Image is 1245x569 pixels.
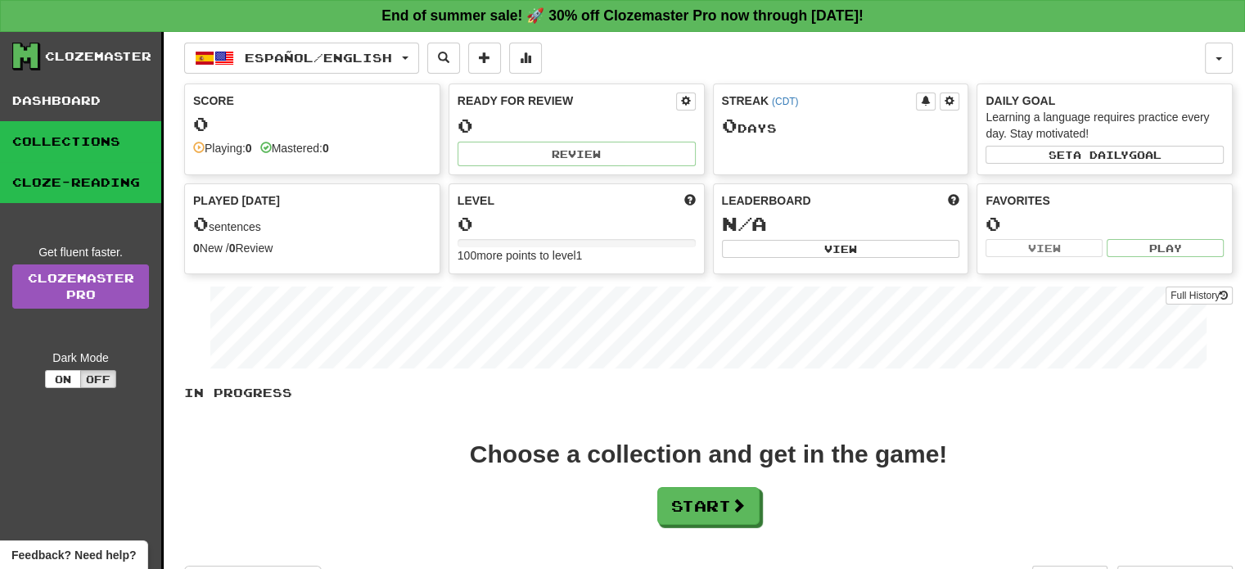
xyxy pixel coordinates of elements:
[458,247,696,264] div: 100 more points to level 1
[45,48,151,65] div: Clozemaster
[45,370,81,388] button: On
[193,240,431,256] div: New / Review
[323,142,329,155] strong: 0
[986,93,1224,109] div: Daily Goal
[986,239,1103,257] button: View
[657,487,760,525] button: Start
[722,212,767,235] span: N/A
[229,242,236,255] strong: 0
[458,214,696,234] div: 0
[246,142,252,155] strong: 0
[193,93,431,109] div: Score
[12,244,149,260] div: Get fluent faster.
[722,115,960,137] div: Day s
[772,96,798,107] a: (CDT)
[381,7,864,24] strong: End of summer sale! 🚀 30% off Clozemaster Pro now through [DATE]!
[1107,239,1224,257] button: Play
[12,264,149,309] a: ClozemasterPro
[509,43,542,74] button: More stats
[722,93,917,109] div: Streak
[1166,287,1233,305] button: Full History
[458,115,696,136] div: 0
[468,43,501,74] button: Add sentence to collection
[11,547,136,563] span: Open feedback widget
[986,109,1224,142] div: Learning a language requires practice every day. Stay motivated!
[193,212,209,235] span: 0
[986,146,1224,164] button: Seta dailygoal
[948,192,959,209] span: This week in points, UTC
[193,214,431,235] div: sentences
[12,350,149,366] div: Dark Mode
[722,114,738,137] span: 0
[458,192,494,209] span: Level
[427,43,460,74] button: Search sentences
[193,192,280,209] span: Played [DATE]
[193,114,431,134] div: 0
[260,140,329,156] div: Mastered:
[1073,149,1129,160] span: a daily
[722,192,811,209] span: Leaderboard
[458,142,696,166] button: Review
[184,385,1233,401] p: In Progress
[458,93,676,109] div: Ready for Review
[193,140,252,156] div: Playing:
[193,242,200,255] strong: 0
[245,51,392,65] span: Español / English
[184,43,419,74] button: Español/English
[80,370,116,388] button: Off
[986,192,1224,209] div: Favorites
[986,214,1224,234] div: 0
[684,192,696,209] span: Score more points to level up
[470,442,947,467] div: Choose a collection and get in the game!
[722,240,960,258] button: View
